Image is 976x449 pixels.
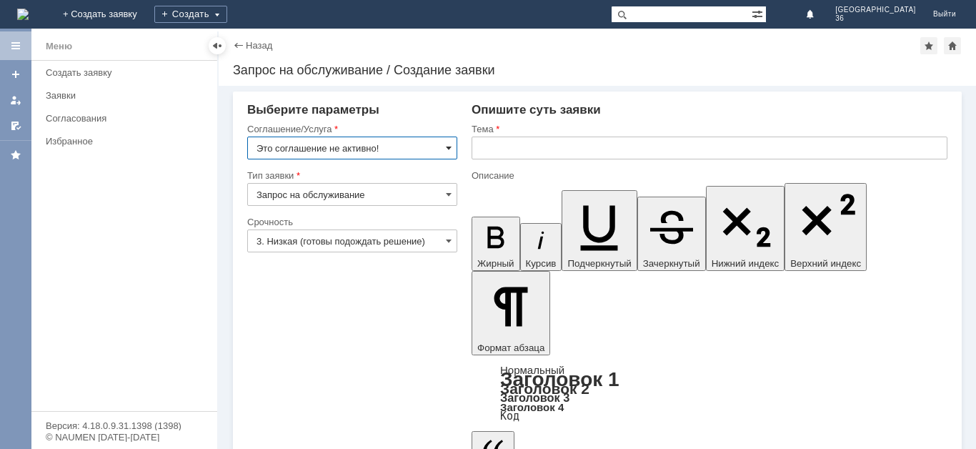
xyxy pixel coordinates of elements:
[500,364,564,376] a: Нормальный
[500,401,564,413] a: Заголовок 4
[472,103,601,117] span: Опишите суть заявки
[40,107,214,129] a: Согласования
[526,258,557,269] span: Курсив
[46,113,209,124] div: Согласования
[477,258,514,269] span: Жирный
[46,136,193,147] div: Избранное
[835,6,916,14] span: [GEOGRAPHIC_DATA]
[785,183,867,271] button: Верхний индекс
[643,258,700,269] span: Зачеркнутый
[567,258,631,269] span: Подчеркнутый
[46,433,203,442] div: © NAUMEN [DATE]-[DATE]
[500,380,589,397] a: Заголовок 2
[637,197,706,271] button: Зачеркнутый
[472,271,550,355] button: Формат абзаца
[17,9,29,20] a: Перейти на домашнюю страницу
[835,14,916,23] span: 36
[920,37,937,54] div: Добавить в избранное
[562,190,637,271] button: Подчеркнутый
[472,217,520,271] button: Жирный
[4,63,27,86] a: Создать заявку
[233,63,962,77] div: Запрос на обслуживание / Создание заявки
[46,421,203,430] div: Версия: 4.18.0.9.31.1398 (1398)
[500,410,519,423] a: Код
[209,37,226,54] div: Скрыть меню
[472,171,945,180] div: Описание
[706,186,785,271] button: Нижний индекс
[472,365,947,421] div: Формат абзаца
[46,38,72,55] div: Меню
[46,90,209,101] div: Заявки
[247,171,454,180] div: Тип заявки
[17,9,29,20] img: logo
[40,61,214,84] a: Создать заявку
[247,217,454,227] div: Срочность
[154,6,227,23] div: Создать
[712,258,780,269] span: Нижний индекс
[477,342,544,353] span: Формат абзаца
[472,124,945,134] div: Тема
[752,6,766,20] span: Расширенный поиск
[246,40,272,51] a: Назад
[944,37,961,54] div: Сделать домашней страницей
[520,223,562,271] button: Курсив
[40,84,214,107] a: Заявки
[500,391,569,404] a: Заголовок 3
[790,258,861,269] span: Верхний индекс
[46,67,209,78] div: Создать заявку
[4,114,27,137] a: Мои согласования
[247,124,454,134] div: Соглашение/Услуга
[4,89,27,112] a: Мои заявки
[500,368,619,390] a: Заголовок 1
[247,103,379,117] span: Выберите параметры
